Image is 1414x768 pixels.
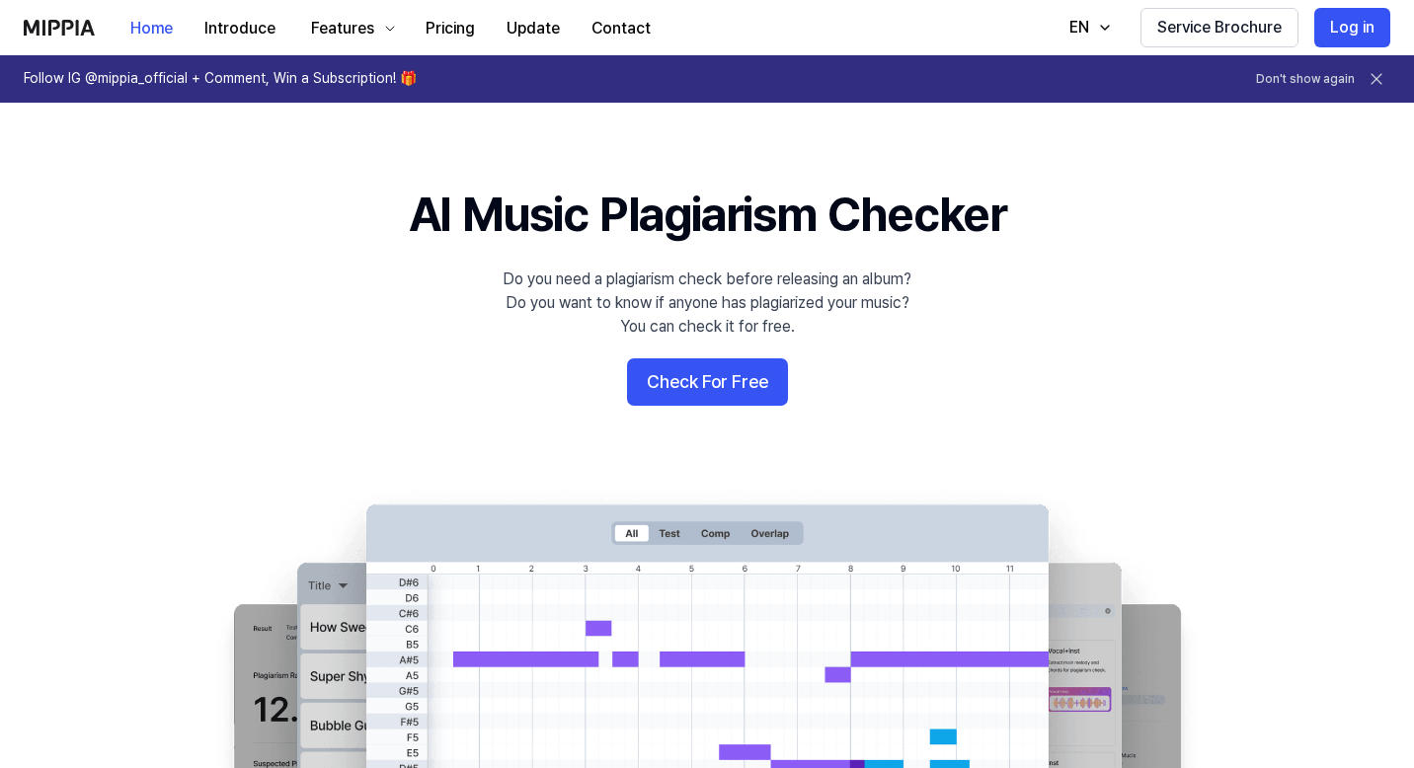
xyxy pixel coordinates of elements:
button: Introduce [189,9,291,48]
button: Don't show again [1256,71,1355,88]
button: Service Brochure [1140,8,1298,47]
h1: Follow IG @mippia_official + Comment, Win a Subscription! 🎁 [24,69,417,89]
a: Home [115,1,189,55]
button: Update [491,9,576,48]
button: Features [291,9,410,48]
h1: AI Music Plagiarism Checker [409,182,1006,248]
button: Log in [1314,8,1390,47]
div: EN [1065,16,1093,39]
div: Features [307,17,378,40]
button: Contact [576,9,667,48]
a: Update [491,1,576,55]
button: Home [115,9,189,48]
button: Pricing [410,9,491,48]
img: logo [24,20,95,36]
div: Do you need a plagiarism check before releasing an album? Do you want to know if anyone has plagi... [503,268,911,339]
button: EN [1050,8,1125,47]
button: Check For Free [627,358,788,406]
